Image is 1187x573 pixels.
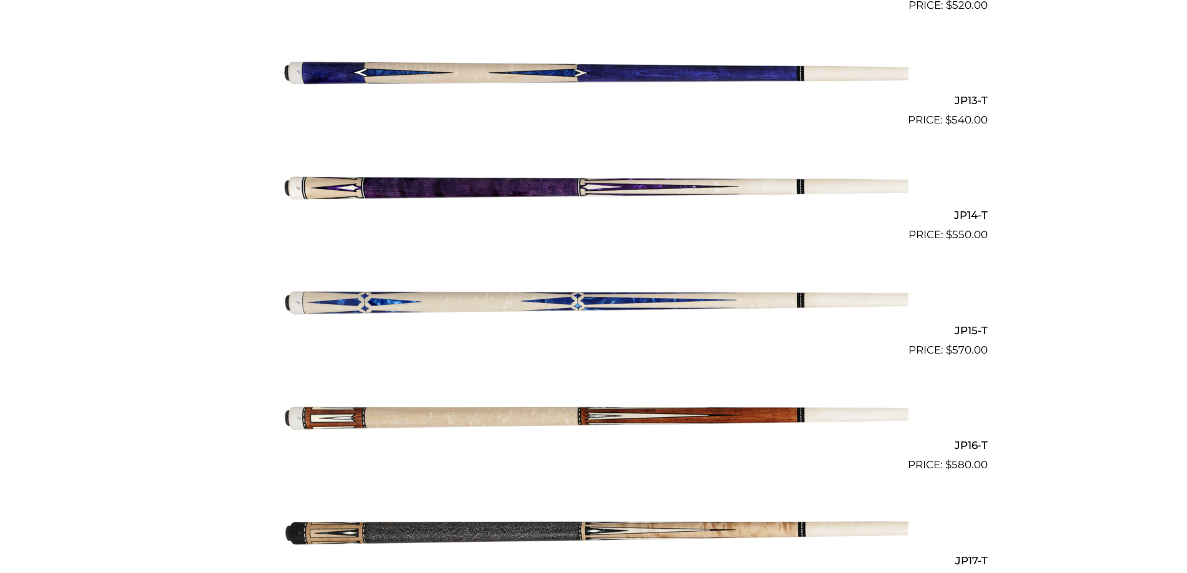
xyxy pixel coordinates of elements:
img: JP14-T [279,133,908,238]
span: $ [945,113,951,126]
h2: JP15-T [200,319,988,342]
h2: JP16-T [200,434,988,457]
bdi: 580.00 [945,458,988,471]
a: JP14-T $550.00 [200,133,988,243]
h2: JP17-T [200,549,988,572]
span: $ [946,228,952,241]
a: JP13-T $540.00 [200,19,988,128]
span: $ [945,458,951,471]
span: $ [946,344,952,356]
img: JP13-T [279,19,908,123]
img: JP16-T [279,364,908,468]
bdi: 570.00 [946,344,988,356]
h2: JP14-T [200,204,988,227]
a: JP15-T $570.00 [200,248,988,358]
bdi: 540.00 [945,113,988,126]
bdi: 550.00 [946,228,988,241]
a: JP16-T $580.00 [200,364,988,473]
img: JP15-T [279,248,908,353]
h2: JP13-T [200,89,988,112]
